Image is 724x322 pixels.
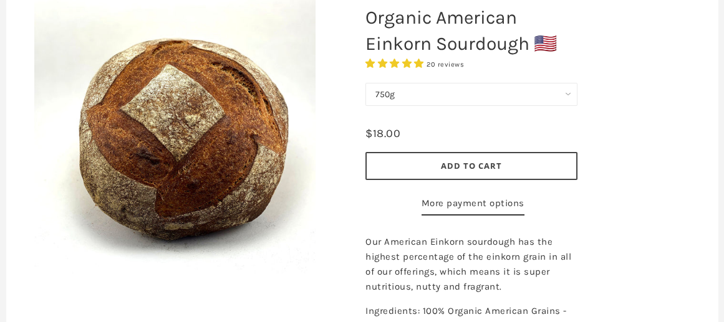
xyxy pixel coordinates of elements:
[365,152,577,180] button: Add to Cart
[441,160,502,171] span: Add to Cart
[365,58,427,69] span: 4.95 stars
[422,196,524,215] a: More payment options
[365,125,400,143] div: $18.00
[427,60,464,69] span: 20 reviews
[365,236,571,292] span: Our American Einkorn sourdough has the highest percentage of the einkorn grain in all of our offe...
